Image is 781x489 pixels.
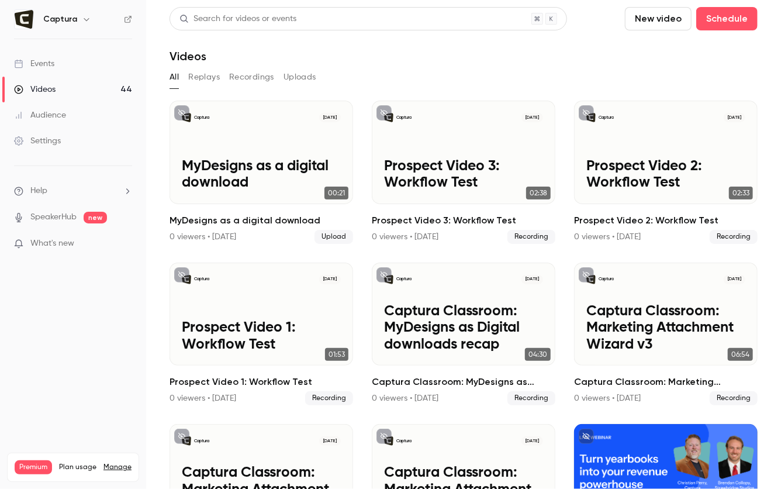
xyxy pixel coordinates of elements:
span: 06:54 [728,348,753,361]
button: unpublished [174,267,189,283]
h2: Prospect Video 3: Workflow Test [372,213,555,228]
span: 02:33 [729,187,753,199]
p: Prospect Video 1: Workflow Test [182,320,341,353]
div: 0 viewers • [DATE] [372,231,438,243]
button: All [170,68,179,87]
li: Prospect Video 1: Workflow Test [170,263,353,406]
div: Events [14,58,54,70]
h6: Captura [43,13,77,25]
p: Prospect Video 3: Workflow Test [384,159,543,192]
span: [DATE] [319,436,341,446]
span: 01:53 [325,348,348,361]
h2: Captura Classroom: MyDesigns as Digital downloads recap [372,375,555,389]
span: 04:30 [525,348,551,361]
span: Recording [710,230,758,244]
span: [DATE] [521,436,543,446]
button: unpublished [579,429,594,444]
span: What's new [30,237,74,250]
span: [DATE] [521,275,543,284]
li: MyDesigns as a digital download [170,101,353,244]
button: unpublished [174,105,189,120]
p: Prospect Video 2: Workflow Test [586,159,745,192]
span: [DATE] [521,113,543,122]
p: Captura [194,115,209,121]
span: [DATE] [724,113,745,122]
img: Captura [15,10,33,29]
span: [DATE] [319,113,341,122]
span: Recording [710,391,758,405]
p: Captura Classroom: MyDesigns as Digital downloads recap [384,304,543,353]
li: Captura Classroom: MyDesigns as Digital downloads recap [372,263,555,406]
span: Plan usage [59,463,96,472]
li: Captura Classroom: Marketing Attachment Wizard v3 [574,263,758,406]
h2: Captura Classroom: Marketing Attachment Wizard v3 [574,375,758,389]
button: New video [625,7,692,30]
a: Manage [103,463,132,472]
button: unpublished [579,267,594,283]
li: Prospect Video 3: Workflow Test [372,101,555,244]
h2: Prospect Video 1: Workflow Test [170,375,353,389]
p: Captura [396,115,412,121]
iframe: Noticeable Trigger [118,239,132,249]
a: Captura Classroom: Marketing Attachment Wizard v3Captura[DATE]Captura Classroom: Marketing Attach... [574,263,758,406]
a: Captura Classroom: MyDesigns as Digital downloads recapCaptura[DATE]Captura Classroom: MyDesigns ... [372,263,555,406]
span: Upload [315,230,353,244]
button: unpublished [174,429,189,444]
h2: Prospect Video 2: Workflow Test [574,213,758,228]
button: unpublished [579,105,594,120]
span: Recording [507,230,555,244]
h1: Videos [170,49,206,63]
li: help-dropdown-opener [14,185,132,197]
h2: MyDesigns as a digital download [170,213,353,228]
div: 0 viewers • [DATE] [372,392,438,404]
div: Videos [14,84,56,95]
button: unpublished [376,429,392,444]
p: Captura [194,438,209,445]
p: Captura [599,115,614,121]
a: Prospect Video 1: Workflow TestCaptura[DATE]Prospect Video 1: Workflow Test01:53Prospect Video 1:... [170,263,353,406]
a: SpeakerHub [30,211,77,223]
a: Prospect Video 3: Workflow TestCaptura[DATE]Prospect Video 3: Workflow Test02:38Prospect Video 3:... [372,101,555,244]
div: 0 viewers • [DATE] [574,231,641,243]
button: Replays [188,68,220,87]
div: 0 viewers • [DATE] [574,392,641,404]
span: new [84,212,107,223]
span: 00:21 [324,187,348,199]
p: Captura [396,276,412,283]
span: Recording [507,391,555,405]
span: Help [30,185,47,197]
div: 0 viewers • [DATE] [170,231,236,243]
div: Settings [14,135,61,147]
button: unpublished [376,267,392,283]
section: Videos [170,7,758,482]
p: Captura [396,438,412,445]
div: Audience [14,109,66,121]
p: Captura [194,276,209,283]
p: Captura [599,276,614,283]
p: Captura Classroom: Marketing Attachment Wizard v3 [586,304,745,353]
a: MyDesigns as a digital downloadCaptura[DATE]MyDesigns as a digital download00:21MyDesigns as a di... [170,101,353,244]
div: Search for videos or events [179,13,296,25]
p: MyDesigns as a digital download [182,159,341,192]
button: unpublished [376,105,392,120]
button: Schedule [696,7,758,30]
span: Recording [305,391,353,405]
span: [DATE] [319,275,341,284]
li: Prospect Video 2: Workflow Test [574,101,758,244]
button: Uploads [284,68,316,87]
div: 0 viewers • [DATE] [170,392,236,404]
span: 02:38 [526,187,551,199]
span: Premium [15,460,52,474]
a: Prospect Video 2: Workflow TestCaptura[DATE]Prospect Video 2: Workflow Test02:33Prospect Video 2:... [574,101,758,244]
span: [DATE] [724,275,745,284]
button: Recordings [229,68,274,87]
